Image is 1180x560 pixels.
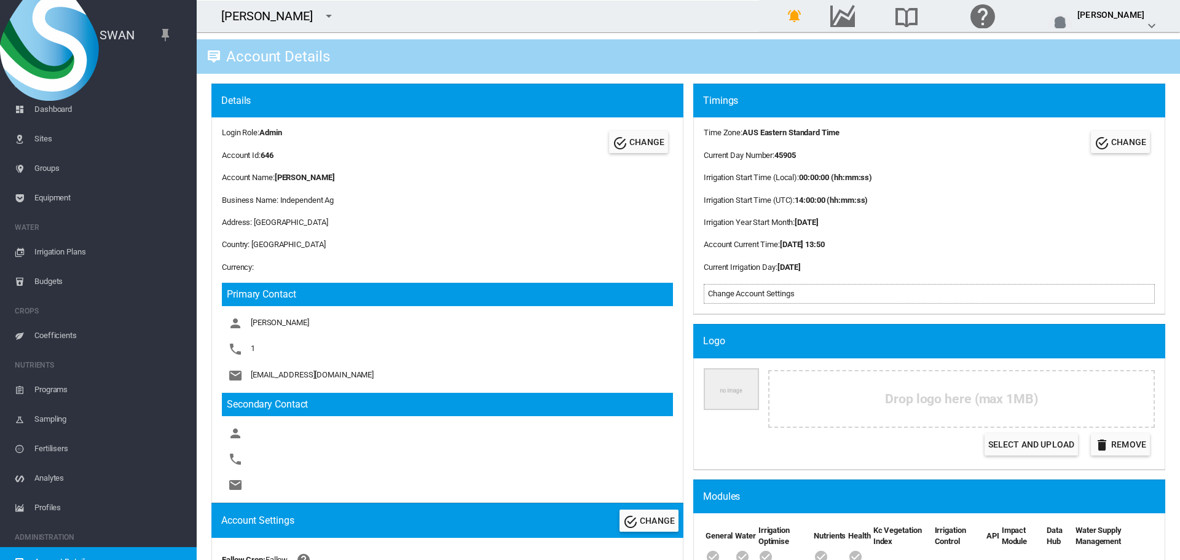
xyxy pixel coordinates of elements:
md-icon: icon-account [228,426,243,441]
b: 45905 [774,151,796,160]
md-icon: icon-check-circle [623,515,638,529]
div: Account Settings [221,514,294,527]
span: [PERSON_NAME] [251,318,309,328]
b: 14:00:00 (hh:mm:ss) [795,195,868,205]
span: SWAN [100,26,135,44]
div: Drop logo here (max 1MB) [768,370,1155,428]
span: Equipment [34,183,187,213]
md-icon: icon-email [228,478,243,492]
b: Admin [259,128,282,137]
md-icon: icon-tooltip-text [206,49,221,64]
span: Sites [34,124,187,154]
div: Change Account Settings [708,288,1150,299]
div: Currency: [222,262,673,273]
div: : [704,127,872,138]
span: [EMAIL_ADDRESS][DOMAIN_NAME] [251,370,374,379]
label: Select and Upload [985,433,1078,455]
span: Irrigation Start Time (UTC) [704,195,793,205]
th: Data Hub [1046,524,1074,548]
div: : [704,195,872,206]
b: AUS Eastern Standard Time [742,128,840,137]
div: Details [221,94,683,108]
span: Budgets [34,267,187,296]
span: NUTRIENTS [15,355,187,375]
md-icon: icon-delete [1095,438,1109,452]
md-icon: icon-bell-ring [787,9,802,23]
img: profile.jpg [1048,14,1072,38]
span: Analytes [34,463,187,493]
button: Change Account Details [609,131,668,153]
b: [PERSON_NAME] [275,173,335,182]
div: Logo [703,334,1165,348]
div: Country: [GEOGRAPHIC_DATA] [222,239,673,250]
th: Water [734,524,757,548]
img: Company Logo [704,368,759,411]
span: Irrigation Year Start Month [704,218,793,227]
md-icon: Go to the Data Hub [828,9,857,23]
span: CHANGE [640,516,675,526]
th: Irrigation Optimise [758,524,812,548]
span: CHANGE [1111,137,1146,147]
md-icon: icon-menu-down [321,9,336,23]
md-icon: icon-phone [228,452,243,467]
div: Account Details [221,52,330,61]
md-icon: icon-email [228,368,243,383]
span: CHANGE [629,137,664,147]
div: : [704,172,872,183]
th: Irrigation Control [934,524,985,548]
b: 646 [261,151,273,160]
th: Water Supply Management [1075,524,1154,548]
span: Irrigation Start Time (Local) [704,173,797,182]
span: Fertilisers [34,434,187,463]
span: Programs [34,375,187,404]
span: Account Current Time [704,240,778,249]
div: Business Name: Independent Ag [222,195,673,206]
div: : [704,239,872,250]
h3: Secondary Contact [222,393,673,416]
div: Login Role: [222,127,281,138]
span: Irrigation Plans [34,237,187,267]
span: Remove [1111,440,1146,449]
span: Dashboard [34,95,187,124]
button: [PERSON_NAME] icon-chevron-down [1044,4,1163,28]
div: [PERSON_NAME] [1077,4,1144,26]
button: icon-menu-down [317,4,341,28]
div: Account Id: [222,150,281,161]
div: Account Name: [222,172,673,183]
span: Current Irrigation Day [704,262,776,272]
span: CROPS [15,301,187,321]
span: Current Day Number [704,151,773,160]
button: icon-delete Remove [1091,433,1150,455]
th: General [705,524,733,548]
b: 00:00:00 (hh:mm:ss) [799,173,872,182]
b: [DATE] [795,218,818,227]
th: Health [848,524,871,548]
div: [PERSON_NAME] [221,7,313,25]
b: [DATE] 13:50 [780,240,825,249]
md-icon: icon-check-circle [1095,136,1109,151]
span: Groups [34,154,187,183]
div: : [704,217,872,228]
md-icon: Search the knowledge base [892,9,921,23]
button: Change Account Settings [619,510,678,532]
div: Address: [GEOGRAPHIC_DATA] [222,217,673,228]
th: Impact Module [1001,524,1045,548]
span: WATER [15,218,187,237]
button: Change Account Timings [1091,131,1150,153]
h3: Primary Contact [222,283,673,306]
div: : [704,150,872,161]
span: ADMINISTRATION [15,527,187,547]
button: icon-bell-ring [782,4,807,28]
md-icon: icon-pin [158,28,173,42]
md-icon: icon-phone [228,342,243,357]
span: Sampling [34,404,187,434]
span: Coefficients [34,321,187,350]
md-icon: icon-chevron-down [1144,18,1159,33]
md-icon: icon-check-circle [613,136,627,151]
b: [DATE] [777,262,801,272]
span: Time Zone [704,128,741,137]
span: 1 [251,344,255,353]
span: Profiles [34,493,187,523]
th: API [986,524,1000,548]
div: Modules [703,490,1165,503]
